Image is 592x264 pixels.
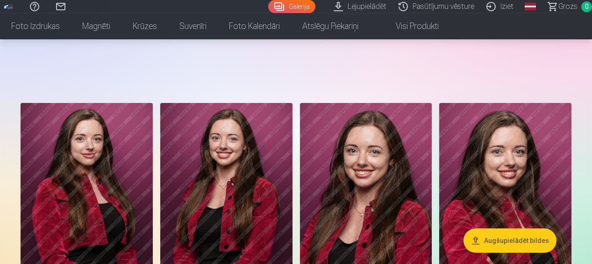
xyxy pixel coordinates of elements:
span: 0 [581,1,592,12]
button: Augšupielādēt bildes [464,228,556,253]
a: Visi produkti [370,13,450,39]
a: Foto kalendāri [218,13,291,39]
span: Grozs [558,1,578,12]
a: Magnēti [71,13,121,39]
a: Krūzes [121,13,168,39]
a: Suvenīri [168,13,218,39]
img: /fa1 [4,4,14,9]
a: Atslēgu piekariņi [291,13,370,39]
